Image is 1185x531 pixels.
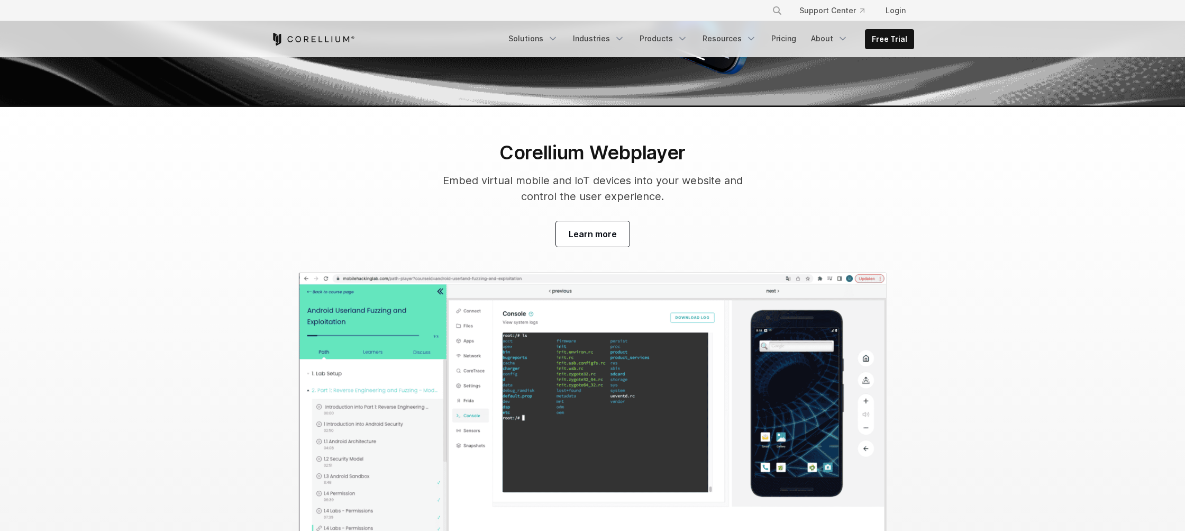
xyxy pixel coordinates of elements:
[271,33,355,46] a: Corellium Home
[759,1,914,20] div: Navigation Menu
[437,173,748,204] p: Embed virtual mobile and IoT devices into your website and control the user experience.
[696,29,763,48] a: Resources
[502,29,564,48] a: Solutions
[633,29,694,48] a: Products
[791,1,873,20] a: Support Center
[567,29,631,48] a: Industries
[569,228,617,240] span: Learn more
[502,29,914,49] div: Navigation Menu
[877,1,914,20] a: Login
[556,221,630,247] a: Visit our blog
[805,29,854,48] a: About
[765,29,803,48] a: Pricing
[437,141,748,164] h2: Corellium Webplayer
[865,30,914,49] a: Free Trial
[768,1,787,20] button: Search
